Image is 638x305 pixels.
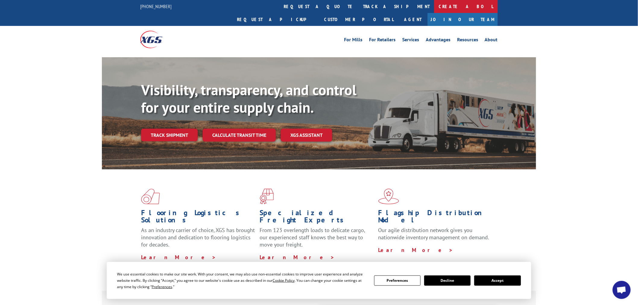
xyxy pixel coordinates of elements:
a: Resources [457,37,478,44]
a: For Retailers [369,37,396,44]
button: Accept [474,275,521,286]
a: Agent [398,13,428,26]
a: Learn More > [260,254,335,261]
div: Open chat [613,281,631,299]
div: We use essential cookies to make our site work. With your consent, we may also use non-essential ... [117,271,367,290]
a: Learn More > [378,247,453,253]
a: Track shipment [141,129,198,141]
a: For Mills [344,37,362,44]
a: Learn More > [141,254,216,261]
a: About [485,37,498,44]
button: Preferences [374,275,421,286]
a: Advantages [426,37,450,44]
h1: Flooring Logistics Solutions [141,209,255,227]
img: xgs-icon-focused-on-flooring-red [260,189,274,204]
span: Our agile distribution network gives you nationwide inventory management on demand. [378,227,489,241]
b: Visibility, transparency, and control for your entire supply chain. [141,80,356,117]
div: Cookie Consent Prompt [107,262,531,299]
img: xgs-icon-flagship-distribution-model-red [378,189,399,204]
a: XGS ASSISTANT [281,129,332,142]
span: Cookie Policy [273,278,295,283]
span: As an industry carrier of choice, XGS has brought innovation and dedication to flooring logistics... [141,227,255,248]
a: Services [402,37,419,44]
p: From 123 overlength loads to delicate cargo, our experienced staff knows the best way to move you... [260,227,374,253]
h1: Flagship Distribution Model [378,209,492,227]
a: Join Our Team [428,13,498,26]
a: Request a pickup [232,13,320,26]
h1: Specialized Freight Experts [260,209,374,227]
img: xgs-icon-total-supply-chain-intelligence-red [141,189,160,204]
span: Preferences [152,284,172,289]
a: Customer Portal [320,13,398,26]
a: Calculate transit time [203,129,276,142]
button: Decline [424,275,471,286]
a: [PHONE_NUMBER] [140,3,172,9]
